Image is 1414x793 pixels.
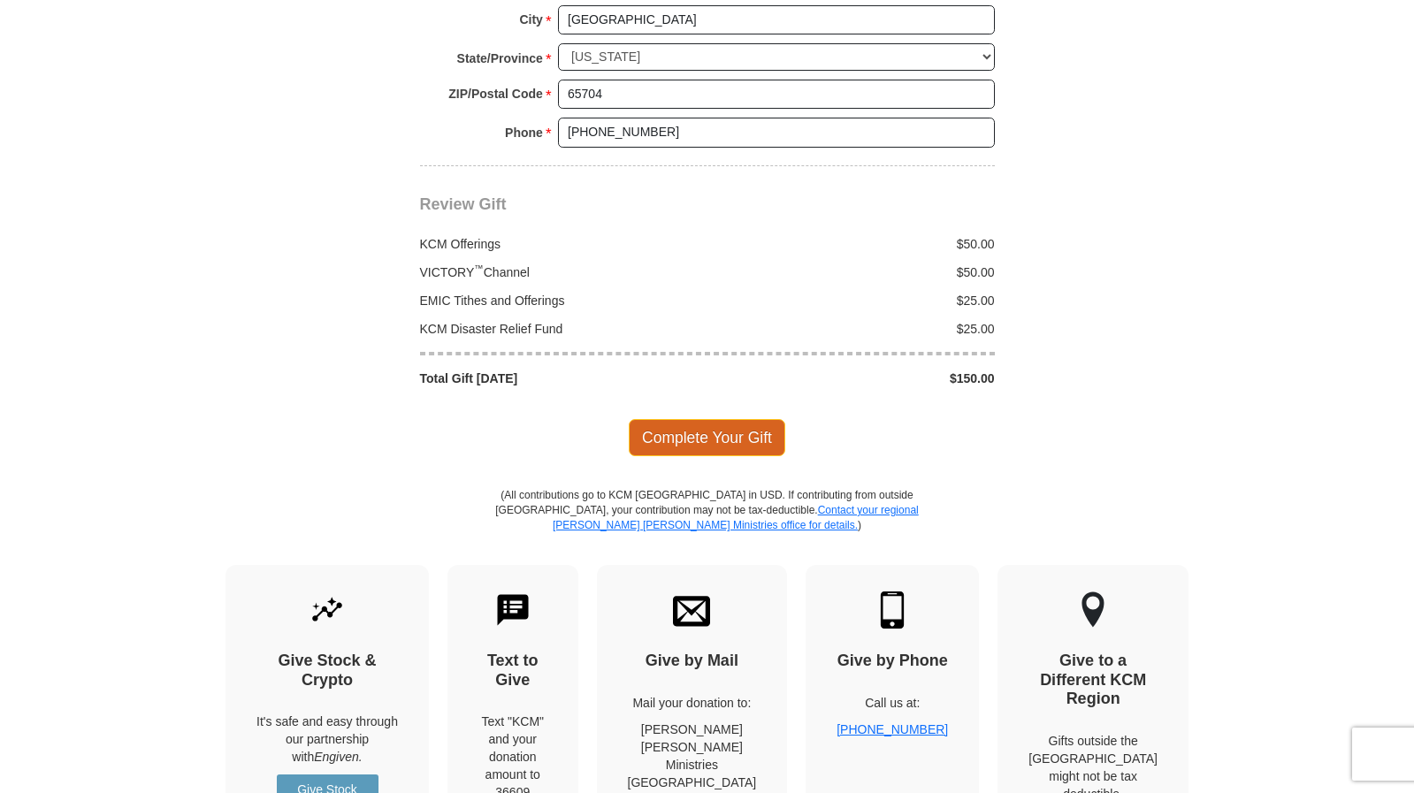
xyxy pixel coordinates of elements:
[410,263,707,281] div: VICTORY Channel
[707,370,1005,387] div: $150.00
[474,263,484,273] sup: ™
[628,652,757,671] h4: Give by Mail
[457,46,543,71] strong: State/Province
[628,694,757,712] p: Mail your donation to:
[837,652,948,671] h4: Give by Phone
[256,713,398,766] p: It's safe and easy through our partnership with
[410,370,707,387] div: Total Gift [DATE]
[629,419,785,456] span: Complete Your Gift
[410,292,707,309] div: EMIC Tithes and Offerings
[494,591,531,629] img: text-to-give.svg
[707,292,1005,309] div: $25.00
[519,7,542,32] strong: City
[420,195,507,213] span: Review Gift
[673,591,710,629] img: envelope.svg
[505,120,543,145] strong: Phone
[314,750,362,764] i: Engiven.
[309,591,346,629] img: give-by-stock.svg
[1081,591,1105,629] img: other-region
[707,235,1005,253] div: $50.00
[837,722,948,736] a: [PHONE_NUMBER]
[410,235,707,253] div: KCM Offerings
[410,320,707,338] div: KCM Disaster Relief Fund
[874,591,911,629] img: mobile.svg
[256,652,398,690] h4: Give Stock & Crypto
[628,721,757,791] p: [PERSON_NAME] [PERSON_NAME] Ministries [GEOGRAPHIC_DATA]
[495,488,920,565] p: (All contributions go to KCM [GEOGRAPHIC_DATA] in USD. If contributing from outside [GEOGRAPHIC_D...
[478,652,547,690] h4: Text to Give
[837,694,948,712] p: Call us at:
[707,263,1005,281] div: $50.00
[707,320,1005,338] div: $25.00
[1028,652,1158,709] h4: Give to a Different KCM Region
[448,81,543,106] strong: ZIP/Postal Code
